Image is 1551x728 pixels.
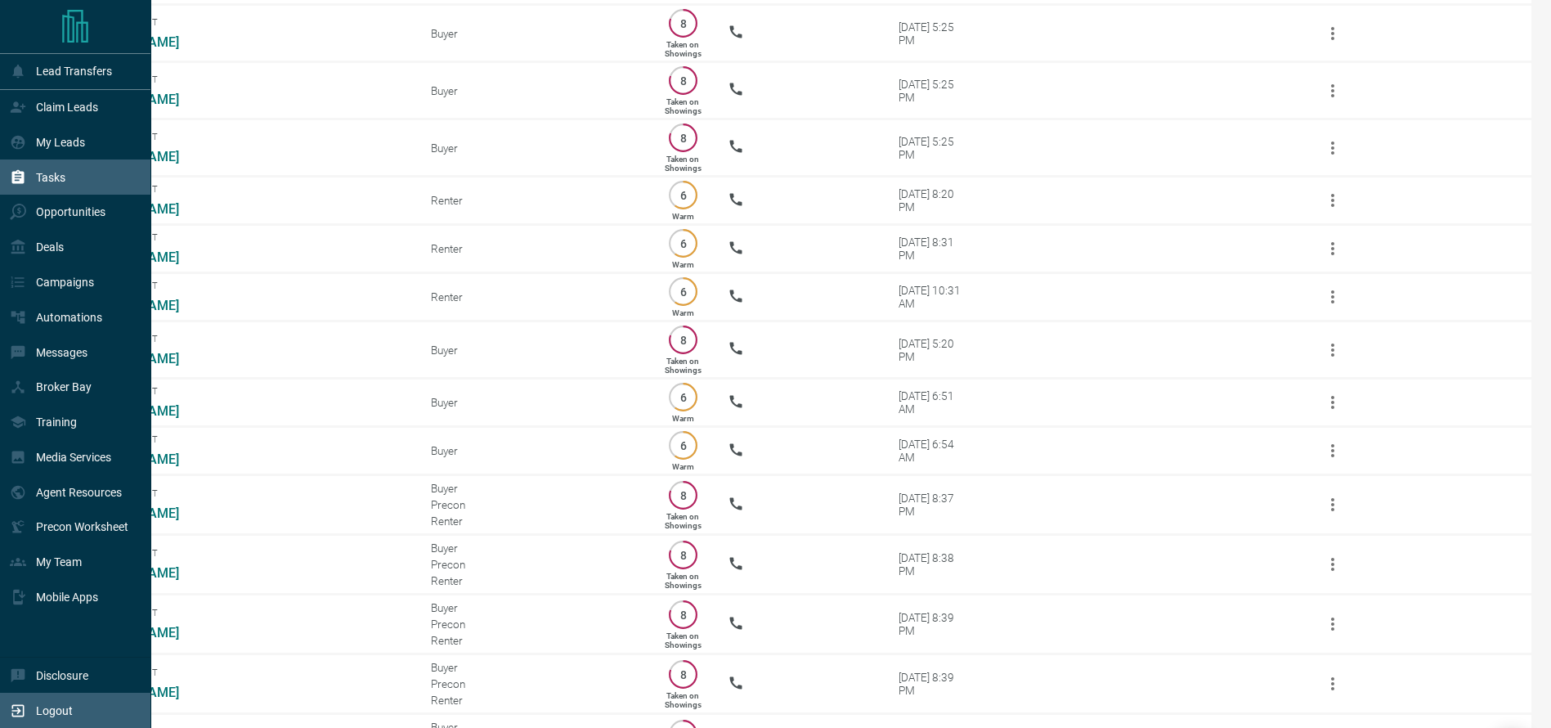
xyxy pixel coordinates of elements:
p: 8 [677,132,689,144]
p: 6 [677,189,689,201]
div: Precon [431,498,638,511]
div: [DATE] 8:37 PM [899,492,968,518]
span: Viewing Request [80,608,406,618]
div: Renter [431,290,638,303]
div: [DATE] 8:39 PM [899,611,968,637]
p: 6 [677,237,689,249]
p: 8 [677,74,689,87]
div: Precon [431,677,638,690]
div: [DATE] 5:25 PM [899,20,968,47]
p: Taken on Showings [665,572,702,590]
p: 8 [677,489,689,501]
div: Precon [431,618,638,631]
div: Precon [431,558,638,571]
div: Buyer [431,542,638,555]
div: [DATE] 6:51 AM [899,389,968,416]
div: [DATE] 8:20 PM [899,187,968,213]
p: 6 [677,285,689,298]
p: 6 [677,391,689,403]
p: Taken on Showings [665,155,702,173]
div: Buyer [431,444,638,457]
div: Buyer [431,142,638,155]
p: 8 [677,668,689,681]
div: Buyer [431,27,638,40]
div: [DATE] 5:25 PM [899,135,968,161]
p: 8 [677,549,689,561]
p: 8 [677,17,689,29]
div: Buyer [431,601,638,614]
span: Viewing Request [80,232,406,243]
p: Warm [672,260,694,269]
p: 8 [677,334,689,346]
p: 8 [677,609,689,621]
p: Warm [672,212,694,221]
div: [DATE] 8:31 PM [899,236,968,262]
span: Viewing Request [80,17,406,28]
div: Renter [431,574,638,587]
p: Taken on Showings [665,40,702,58]
div: [DATE] 8:38 PM [899,551,968,577]
div: Renter [431,194,638,207]
div: Buyer [431,84,638,97]
p: Warm [672,462,694,471]
span: Viewing Request [80,434,406,445]
div: Buyer [431,661,638,674]
p: Warm [672,308,694,317]
p: Taken on Showings [665,512,702,530]
p: Warm [672,414,694,423]
div: [DATE] 8:39 PM [899,671,968,697]
div: Renter [431,694,638,707]
span: Viewing Request [80,184,406,195]
div: Buyer [431,482,638,495]
p: Taken on Showings [665,357,702,375]
div: [DATE] 5:25 PM [899,78,968,104]
span: Viewing Request [80,488,406,499]
span: Viewing Request [80,281,406,291]
span: Viewing Request [80,667,406,678]
p: Taken on Showings [665,97,702,115]
span: Viewing Request [80,548,406,559]
span: Viewing Request [80,334,406,344]
div: [DATE] 5:20 PM [899,337,968,363]
span: Viewing Request [80,386,406,397]
div: Renter [431,515,638,528]
div: Buyer [431,344,638,357]
p: Taken on Showings [665,691,702,709]
span: Viewing Request [80,132,406,142]
div: Renter [431,242,638,255]
div: Buyer [431,396,638,409]
div: Renter [431,634,638,647]
div: [DATE] 10:31 AM [899,284,968,310]
p: 6 [677,439,689,452]
span: Viewing Request [80,74,406,85]
p: Taken on Showings [665,631,702,649]
div: [DATE] 6:54 AM [899,438,968,464]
